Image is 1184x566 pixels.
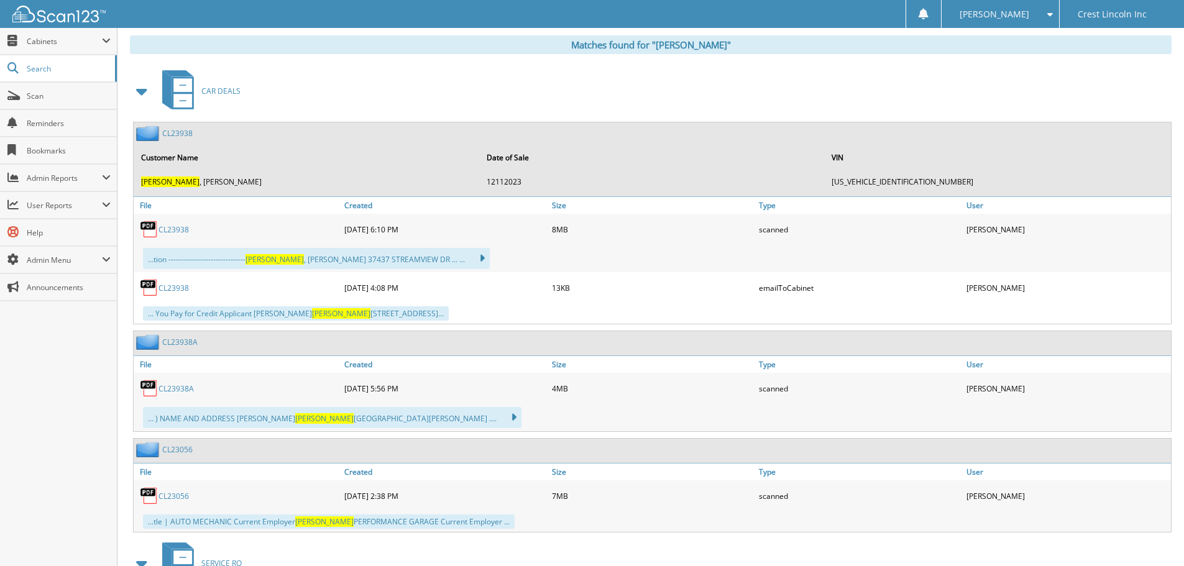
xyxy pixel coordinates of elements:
[27,200,102,211] span: User Reports
[27,91,111,101] span: Scan
[341,275,549,300] div: [DATE] 4:08 PM
[141,176,200,187] span: [PERSON_NAME]
[143,248,490,269] div: ...tion ------------------------------- , [PERSON_NAME] 37437 STREAMVIEW DR ... ...
[136,126,162,141] img: folder2.png
[341,483,549,508] div: [DATE] 2:38 PM
[549,483,756,508] div: 7MB
[756,275,963,300] div: emailToCabinet
[549,217,756,242] div: 8MB
[341,463,549,480] a: Created
[201,86,241,96] span: CAR DEALS
[756,356,963,373] a: Type
[27,63,109,74] span: Search
[963,275,1171,300] div: [PERSON_NAME]
[341,217,549,242] div: [DATE] 6:10 PM
[155,66,241,116] a: CAR DEALS
[27,282,111,293] span: Announcements
[162,337,198,347] a: CL23938A
[27,227,111,238] span: Help
[480,171,825,192] td: 12112023
[295,413,354,424] span: [PERSON_NAME]
[136,442,162,457] img: folder2.png
[130,35,1172,54] div: Matches found for "[PERSON_NAME]"
[295,516,354,527] span: [PERSON_NAME]
[963,463,1171,480] a: User
[960,11,1029,18] span: [PERSON_NAME]
[27,173,102,183] span: Admin Reports
[135,171,479,192] td: , [PERSON_NAME]
[963,483,1171,508] div: [PERSON_NAME]
[1122,506,1184,566] iframe: Chat Widget
[963,197,1171,214] a: User
[756,463,963,480] a: Type
[963,217,1171,242] div: [PERSON_NAME]
[549,197,756,214] a: Size
[1078,11,1147,18] span: Crest Lincoln Inc
[27,255,102,265] span: Admin Menu
[341,356,549,373] a: Created
[158,383,194,394] a: CL23938A
[158,283,189,293] a: CL23938
[341,197,549,214] a: Created
[963,356,1171,373] a: User
[246,254,304,265] span: [PERSON_NAME]
[341,376,549,401] div: [DATE] 5:56 PM
[756,197,963,214] a: Type
[756,376,963,401] div: scanned
[140,278,158,297] img: PDF.png
[143,306,449,321] div: ... You Pay for Credit Applicant [PERSON_NAME] [STREET_ADDRESS]...
[549,376,756,401] div: 4MB
[134,197,341,214] a: File
[825,171,1170,192] td: [US_VEHICLE_IDENTIFICATION_NUMBER]
[134,356,341,373] a: File
[312,308,370,319] span: [PERSON_NAME]
[136,334,162,350] img: folder2.png
[963,376,1171,401] div: [PERSON_NAME]
[158,224,189,235] a: CL23938
[135,145,479,170] th: Customer Name
[140,379,158,398] img: PDF.png
[549,463,756,480] a: Size
[140,220,158,239] img: PDF.png
[143,407,521,428] div: ... ) NAME AND ADDRESS [PERSON_NAME] [GEOGRAPHIC_DATA][PERSON_NAME] ....
[12,6,106,22] img: scan123-logo-white.svg
[756,483,963,508] div: scanned
[756,217,963,242] div: scanned
[549,275,756,300] div: 13KB
[825,145,1170,170] th: VIN
[140,486,158,505] img: PDF.png
[143,514,515,529] div: ...tle | AUTO MECHANIC Current Employer PERFORMANCE GARAGE Current Employer ...
[162,128,193,139] a: CL23938
[27,145,111,156] span: Bookmarks
[134,463,341,480] a: File
[162,444,193,455] a: CL23056
[27,36,102,47] span: Cabinets
[549,356,756,373] a: Size
[27,118,111,129] span: Reminders
[480,145,825,170] th: Date of Sale
[158,491,189,501] a: CL23056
